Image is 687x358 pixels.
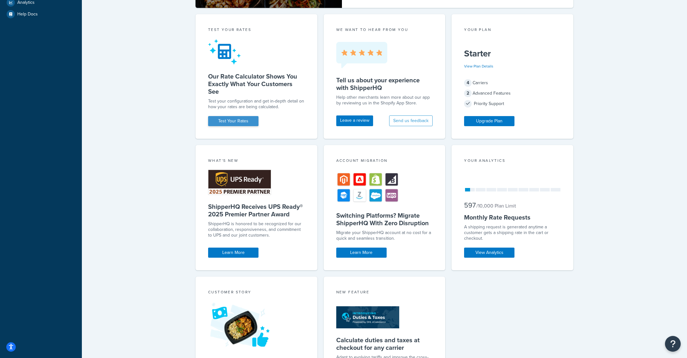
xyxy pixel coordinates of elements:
div: Carriers [464,79,561,87]
div: Customer Story [208,289,305,296]
h5: Monthly Rate Requests [464,214,561,221]
h5: Tell us about your experience with ShipperHQ [336,76,433,91]
a: Help Docs [5,9,77,20]
div: New Feature [336,289,433,296]
h5: ShipperHQ Receives UPS Ready® 2025 Premier Partner Award [208,203,305,218]
a: Upgrade Plan [464,116,514,126]
span: 597 [464,200,476,210]
a: Leave a review [336,115,373,126]
p: we want to hear from you [336,27,433,32]
h5: Switching Platforms? Migrate ShipperHQ With Zero Disruption [336,212,433,227]
h5: Our Rate Calculator Shows You Exactly What Your Customers See [208,73,305,95]
a: Learn More [336,248,387,258]
div: Test your configuration and get in-depth detail on how your rates are being calculated. [208,98,305,110]
h5: Starter [464,49,561,59]
div: Migrate your ShipperHQ account at no cost for a quick and seamless transition. [336,230,433,241]
h5: Calculate duties and taxes at checkout for any carrier [336,336,433,351]
div: A shipping request is generated anytime a customer gets a shipping rate in the cart or checkout. [464,224,561,241]
p: ShipperHQ is honored to be recognized for our collaboration, responsiveness, and commitment to UP... [208,221,305,238]
div: Priority Support [464,99,561,108]
div: Your Plan [464,27,561,34]
span: Help Docs [17,12,38,17]
div: What's New [208,158,305,165]
button: Send us feedback [389,115,433,126]
span: 2 [464,90,472,97]
div: Your Analytics [464,158,561,165]
div: Advanced Features [464,89,561,98]
button: Open Resource Center [665,336,681,352]
a: View Plan Details [464,63,493,69]
span: 4 [464,79,472,87]
p: Help other merchants learn more about our app by reviewing us in the Shopify App Store. [336,95,433,106]
a: View Analytics [464,248,514,258]
a: Learn More [208,248,258,258]
div: Test your rates [208,27,305,34]
div: Account Migration [336,158,433,165]
a: Test Your Rates [208,116,258,126]
small: / 10,000 Plan Limit [476,202,516,209]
